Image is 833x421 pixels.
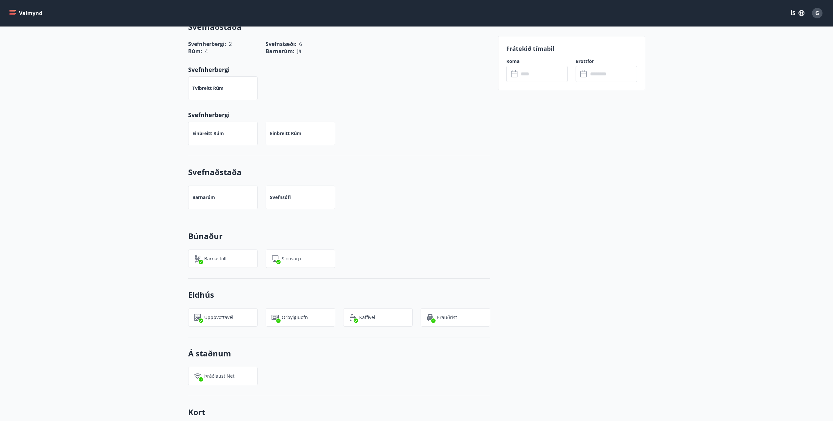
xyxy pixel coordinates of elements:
[576,58,637,65] label: Brottför
[8,7,45,19] button: menu
[188,167,490,178] h3: Svefnaðstaða
[188,48,202,55] span: Rúm :
[188,65,490,74] p: Svefnherbergi
[192,194,215,201] p: Barnarúm
[297,48,301,55] span: Já
[188,110,490,119] p: Svefnherbergi
[194,372,202,380] img: HJRyFFsYp6qjeUYhR4dAD8CaCEsnIFYZ05miwXoh.svg
[271,255,279,263] img: mAminyBEY3mRTAfayxHTq5gfGd6GwGu9CEpuJRvg.svg
[204,373,234,379] p: Þráðlaust net
[188,289,490,300] h3: Eldhús
[349,313,357,321] img: YAuCf2RVBoxcWDOxEIXE9JF7kzGP1ekdDd7KNrAY.svg
[426,313,434,321] img: eXskhI6PfzAYYayp6aE5zL2Gyf34kDYkAHzo7Blm.svg
[204,314,233,321] p: Uppþvottavél
[192,85,224,91] p: Tvíbreitt rúm
[271,313,279,321] img: WhzojLTXTmGNzu0iQ37bh4OB8HAJRP8FBs0dzKJK.svg
[282,255,301,262] p: Sjónvarp
[188,407,490,418] h3: Kort
[188,231,490,242] h3: Búnaður
[815,10,819,17] span: G
[787,7,808,19] button: ÍS
[270,130,301,137] p: Einbreitt rúm
[809,5,825,21] button: G
[506,58,568,65] label: Koma
[204,255,227,262] p: Barnastóll
[282,314,308,321] p: Örbylgjuofn
[188,348,490,359] h3: Á staðnum
[506,44,637,53] p: Frátekið tímabil
[194,255,202,263] img: ro1VYixuww4Qdd7lsw8J65QhOwJZ1j2DOUyXo3Mt.svg
[188,21,490,32] h3: Svefnaðstaða
[437,314,457,321] p: Brauðrist
[192,130,224,137] p: Einbreitt rúm
[194,313,202,321] img: 7hj2GulIrg6h11dFIpsIzg8Ak2vZaScVwTihwv8g.svg
[270,194,291,201] p: Svefnsófi
[205,48,208,55] span: 4
[266,48,295,55] span: Barnarúm :
[359,314,375,321] p: Kaffivél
